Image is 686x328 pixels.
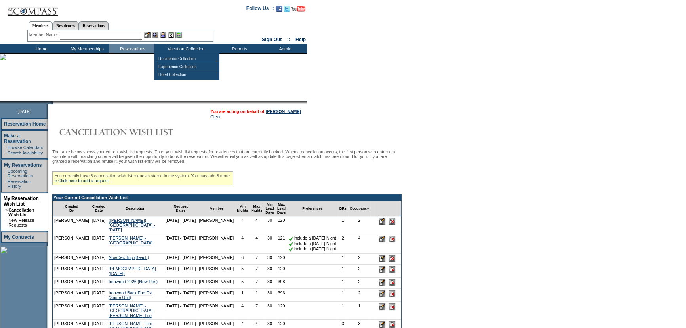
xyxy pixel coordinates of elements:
td: 30 [264,216,276,234]
td: 6 [235,254,250,265]
td: · [5,218,8,227]
td: Request Dates [164,201,198,216]
td: 7 [250,265,264,278]
img: Reservations [168,32,174,38]
td: 30 [264,289,276,302]
td: BRs [338,201,348,216]
nobr: [DATE] - [DATE] [166,290,196,295]
td: [PERSON_NAME] [53,302,91,320]
a: Follow us on Twitter [284,8,290,13]
td: · [6,169,7,178]
td: [DATE] [91,216,107,234]
td: 2 [348,216,371,234]
td: 2 [338,234,348,254]
td: [PERSON_NAME] [197,289,235,302]
td: Admin [261,44,307,53]
td: 7 [250,254,264,265]
td: [DATE] [91,302,107,320]
td: [PERSON_NAME] [53,265,91,278]
img: View [152,32,158,38]
img: chkSmaller.gif [289,236,293,241]
a: [DEMOGRAPHIC_DATA] ([DATE]) [109,266,156,276]
td: Preferences [287,201,338,216]
td: Created By [53,201,91,216]
a: Nov/Dec Trip (Beach) [109,255,149,260]
td: [DATE] [91,234,107,254]
td: Vacation Collection [154,44,216,53]
td: [PERSON_NAME] [53,216,91,234]
td: · [6,179,7,189]
nobr: [DATE] - [DATE] [166,218,196,223]
nobr: [DATE] - [DATE] [166,321,196,326]
td: Residence Collection [156,55,219,63]
td: 121 [276,234,288,254]
img: chkSmaller.gif [289,247,293,252]
a: Clear [210,114,221,119]
td: 120 [276,302,288,320]
td: Your Current Cancellation Wish List [53,195,401,201]
img: b_calculator.gif [175,32,182,38]
td: · [6,145,7,150]
td: [PERSON_NAME] [197,234,235,254]
td: [PERSON_NAME] [197,278,235,289]
td: 1 [338,265,348,278]
td: 120 [276,265,288,278]
td: Min Lead Days [264,201,276,216]
td: Reservations [109,44,154,53]
td: 398 [276,278,288,289]
nobr: [DATE] - [DATE] [166,303,196,308]
nobr: Include a [DATE] Night [289,241,336,246]
td: 30 [264,234,276,254]
td: 2 [348,289,371,302]
td: [PERSON_NAME] [53,278,91,289]
td: [PERSON_NAME] [197,254,235,265]
img: Subscribe to our YouTube Channel [291,6,305,12]
td: [PERSON_NAME] [53,289,91,302]
img: b_edit.gif [144,32,151,38]
td: 1 [348,302,371,320]
td: [DATE] [91,254,107,265]
nobr: Include a [DATE] Night [289,236,336,240]
td: 4 [235,216,250,234]
img: chkSmaller.gif [289,242,293,246]
td: [PERSON_NAME] [197,216,235,234]
img: Impersonate [160,32,166,38]
td: 4 [348,234,371,254]
a: Reservation Home [4,121,46,127]
td: 4 [250,216,264,234]
a: Make a Reservation [4,133,31,144]
nobr: [DATE] - [DATE] [166,236,196,240]
a: Residences [52,21,79,30]
nobr: [DATE] - [DATE] [166,255,196,260]
img: Cancellation Wish List [52,124,211,140]
input: Edit this Request [379,290,385,297]
td: 1 [338,278,348,289]
td: [PERSON_NAME] [53,254,91,265]
a: ([PERSON_NAME]) [GEOGRAPHIC_DATA] - [DATE] [109,218,155,232]
img: promoShadowLeftCorner.gif [51,101,53,104]
td: 5 [235,265,250,278]
td: 2 [348,265,371,278]
input: Delete this Request [389,255,395,262]
td: Occupancy [348,201,371,216]
a: Sign Out [262,37,282,42]
td: 120 [276,254,288,265]
td: [PERSON_NAME] [197,265,235,278]
td: [DATE] [91,289,107,302]
a: New Release Requests [8,218,34,227]
td: 4 [250,234,264,254]
div: You currently have 8 cancellation wish list requests stored in the system. You may add 8 more. [52,171,233,185]
td: [PERSON_NAME] [197,302,235,320]
input: Edit this Request [379,218,385,225]
td: 7 [250,302,264,320]
td: 1 [338,289,348,302]
nobr: [DATE] - [DATE] [166,279,196,284]
input: Delete this Request [389,279,395,286]
td: 1 [338,216,348,234]
td: 4 [235,234,250,254]
td: 5 [235,278,250,289]
td: 2 [348,254,371,265]
td: Description [107,201,164,216]
span: [DATE] [17,109,31,114]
